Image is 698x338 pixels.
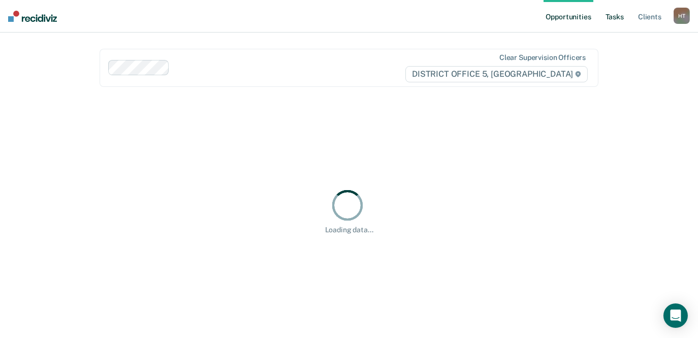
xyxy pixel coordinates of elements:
div: Clear supervision officers [499,53,586,62]
span: DISTRICT OFFICE 5, [GEOGRAPHIC_DATA] [405,66,588,82]
div: Open Intercom Messenger [663,303,688,328]
div: H T [674,8,690,24]
img: Recidiviz [8,11,57,22]
div: Loading data... [325,226,373,234]
button: HT [674,8,690,24]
